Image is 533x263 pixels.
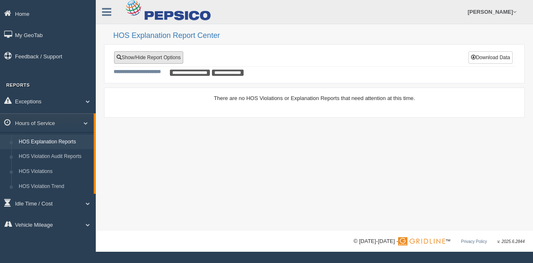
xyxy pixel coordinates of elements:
a: HOS Violations [15,164,94,179]
a: HOS Violation Trend [15,179,94,194]
div: © [DATE]-[DATE] - ™ [354,237,525,246]
a: Privacy Policy [461,239,487,244]
a: HOS Explanation Reports [15,135,94,150]
a: Show/Hide Report Options [114,51,183,64]
button: Download Data [468,51,513,64]
span: v. 2025.6.2844 [498,239,525,244]
div: There are no HOS Violations or Explanation Reports that need attention at this time. [114,94,515,102]
a: HOS Violation Audit Reports [15,149,94,164]
h2: HOS Explanation Report Center [113,32,525,40]
img: Gridline [398,237,445,245]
